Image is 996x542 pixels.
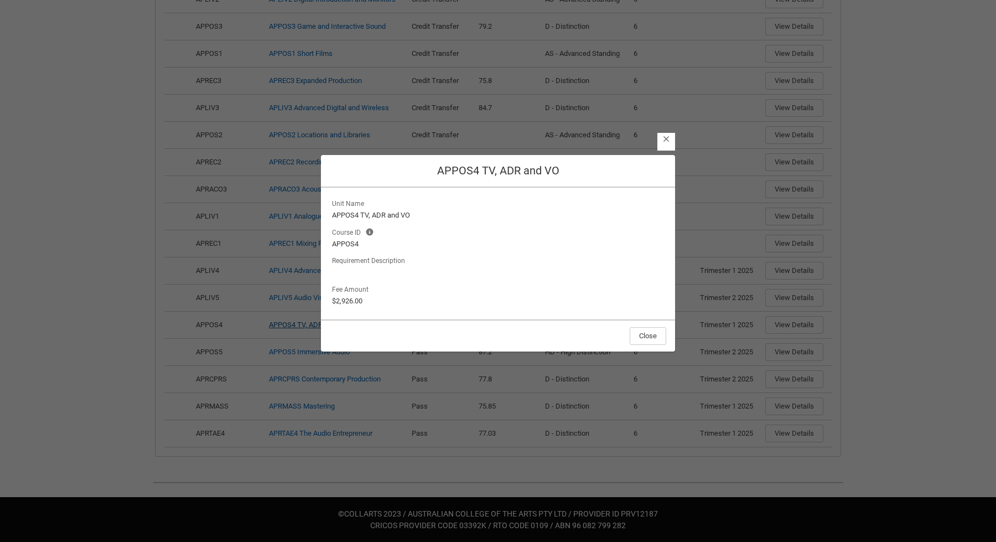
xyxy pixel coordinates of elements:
[332,225,365,238] span: Course ID
[630,327,666,345] button: Close
[332,297,362,305] lightning-formatted-number: $2,926.00
[330,164,666,178] h2: APPOS4 TV, ADR and VO
[332,254,409,266] span: Requirement Description
[662,134,671,143] button: Close
[332,239,664,250] lightning-formatted-text: APPOS4
[332,210,664,221] lightning-formatted-text: APPOS4 TV, ADR and VO
[332,197,369,209] span: Unit Name
[332,282,373,295] p: Fee Amount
